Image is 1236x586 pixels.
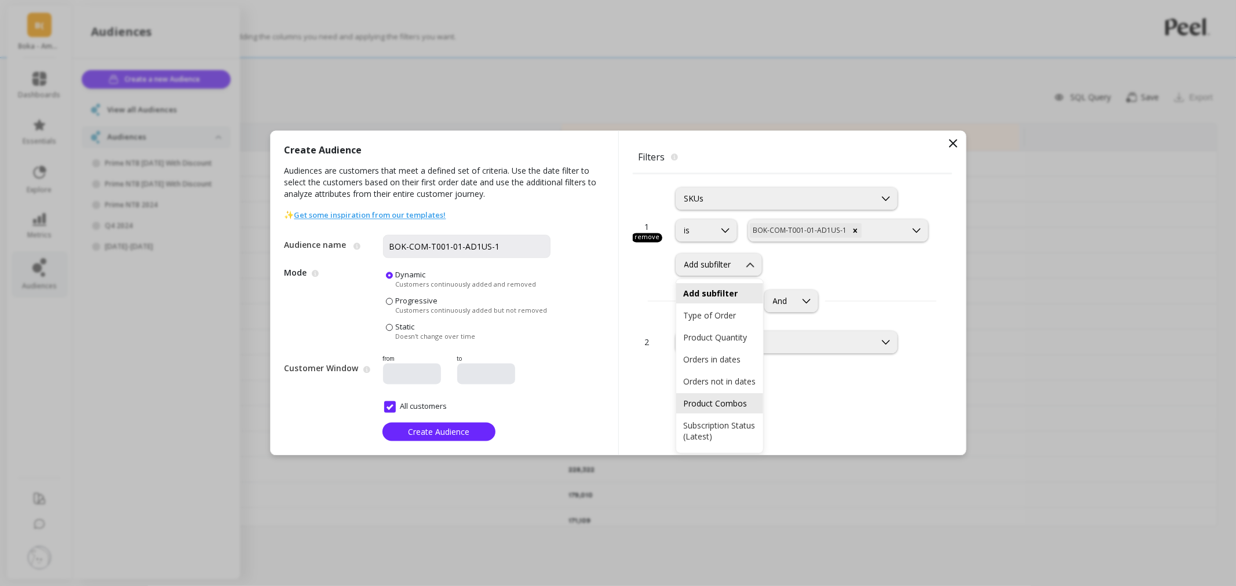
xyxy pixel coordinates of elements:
[683,376,756,387] div: Orders not in dates
[396,270,426,280] span: Dynamic
[396,296,438,306] span: Progressive
[383,355,453,364] p: from
[382,423,495,441] button: Create Audience
[849,224,862,238] div: Remove BOK-COM-T001-01-AD1US-1
[396,332,476,341] span: Doesn't change over time
[285,166,604,210] span: Audiences are customers that meet a defined set of criteria. Use the date filter to select the cu...
[294,210,446,221] a: Get some inspiration from our templates!
[396,306,548,315] span: Customers continuously added but not removed
[645,336,650,349] span: 2
[684,337,867,348] div: No filter
[396,322,415,332] span: Static
[457,355,523,364] p: to
[683,420,756,442] div: Subscription Status (Latest)
[750,224,849,238] div: BOK-COM-T001-01-AD1US-1
[684,259,731,270] div: Add subfilter
[285,270,383,341] span: Mode
[383,235,550,258] input: Audience name
[684,225,706,236] div: is
[384,401,447,413] span: All customers
[684,193,867,204] div: SKUs
[285,362,359,374] label: Customer Window
[645,221,650,233] span: 1
[408,426,469,437] span: Create Audience
[285,210,446,221] span: ✨
[633,145,952,170] span: Filters
[396,280,537,289] span: Customers continuously added and removed
[683,310,756,321] div: Type of Order
[285,240,349,251] label: Audience name
[632,233,662,243] div: remove
[285,145,362,166] span: Create Audience
[773,296,787,307] div: And
[683,332,756,343] div: Product Quantity
[683,354,756,365] div: Orders in dates
[683,288,756,299] div: Add subfilter
[683,398,756,409] div: Product Combos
